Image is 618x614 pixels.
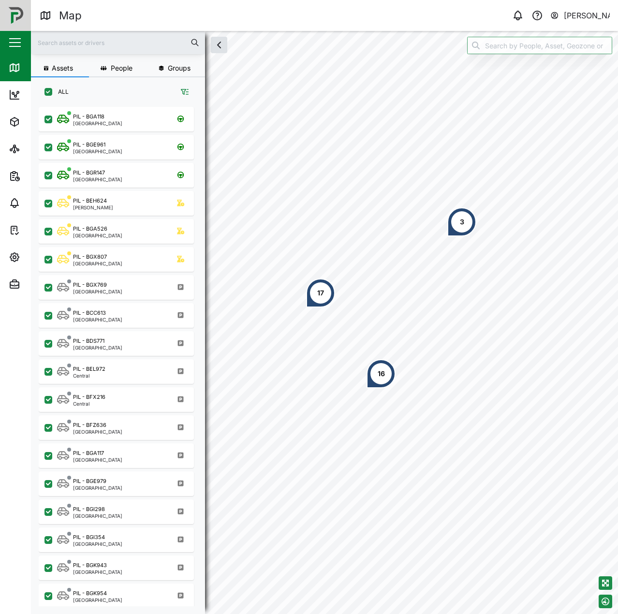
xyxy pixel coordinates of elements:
div: [GEOGRAPHIC_DATA] [73,429,122,434]
div: Dashboard [25,89,69,100]
div: PIL - BEL972 [73,365,105,373]
label: ALL [52,88,69,96]
div: Map marker [306,278,335,307]
div: PIL - BFZ636 [73,421,106,429]
div: PIL - BEH624 [73,197,107,205]
div: Central [73,401,105,406]
div: [PERSON_NAME] [73,205,113,210]
canvas: Map [31,31,618,614]
div: [GEOGRAPHIC_DATA] [73,541,122,546]
div: [GEOGRAPHIC_DATA] [73,457,122,462]
div: grid [39,103,205,606]
div: Tasks [25,225,52,235]
div: PIL - BGI354 [73,533,105,541]
div: 16 [378,368,385,379]
div: Settings [25,252,59,263]
div: [GEOGRAPHIC_DATA] [73,177,122,182]
div: Central [73,373,105,378]
div: [GEOGRAPHIC_DATA] [73,345,122,350]
div: PIL - BGK954 [73,589,107,598]
div: PIL - BGI298 [73,505,105,513]
div: [GEOGRAPHIC_DATA] [73,485,122,490]
input: Search by People, Asset, Geozone or Place [467,37,612,54]
div: PIL - BFX216 [73,393,105,401]
div: PIL - BCC613 [73,309,106,317]
div: [GEOGRAPHIC_DATA] [73,513,122,518]
span: Assets [52,65,73,72]
div: 3 [460,217,464,227]
div: Map [25,62,47,73]
button: [PERSON_NAME] [550,9,610,22]
div: PIL - BGX807 [73,253,107,261]
div: [GEOGRAPHIC_DATA] [73,289,122,294]
div: [PERSON_NAME] [564,10,610,22]
input: Search assets or drivers [37,35,199,50]
div: PIL - BGK943 [73,561,107,570]
span: People [111,65,132,72]
div: Map [59,7,82,24]
div: Admin [25,279,54,290]
div: PIL - BGA526 [73,225,107,233]
div: PIL - BGA117 [73,449,104,457]
div: [GEOGRAPHIC_DATA] [73,570,122,574]
div: Alarms [25,198,55,208]
div: Map marker [447,207,476,236]
span: Groups [168,65,191,72]
div: 17 [317,288,324,298]
div: [GEOGRAPHIC_DATA] [73,149,122,154]
div: [GEOGRAPHIC_DATA] [73,233,122,238]
div: PIL - BGR147 [73,169,105,177]
div: Sites [25,144,48,154]
img: Main Logo [5,5,26,26]
div: PIL - BGA118 [73,113,104,121]
div: [GEOGRAPHIC_DATA] [73,121,122,126]
div: [GEOGRAPHIC_DATA] [73,261,122,266]
div: [GEOGRAPHIC_DATA] [73,317,122,322]
div: PIL - BGE961 [73,141,105,149]
div: Reports [25,171,58,181]
div: PIL - BDS771 [73,337,104,345]
div: PIL - BGE979 [73,477,106,485]
div: Assets [25,117,55,127]
div: Map marker [367,359,396,388]
div: [GEOGRAPHIC_DATA] [73,598,122,602]
div: PIL - BGX769 [73,281,107,289]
